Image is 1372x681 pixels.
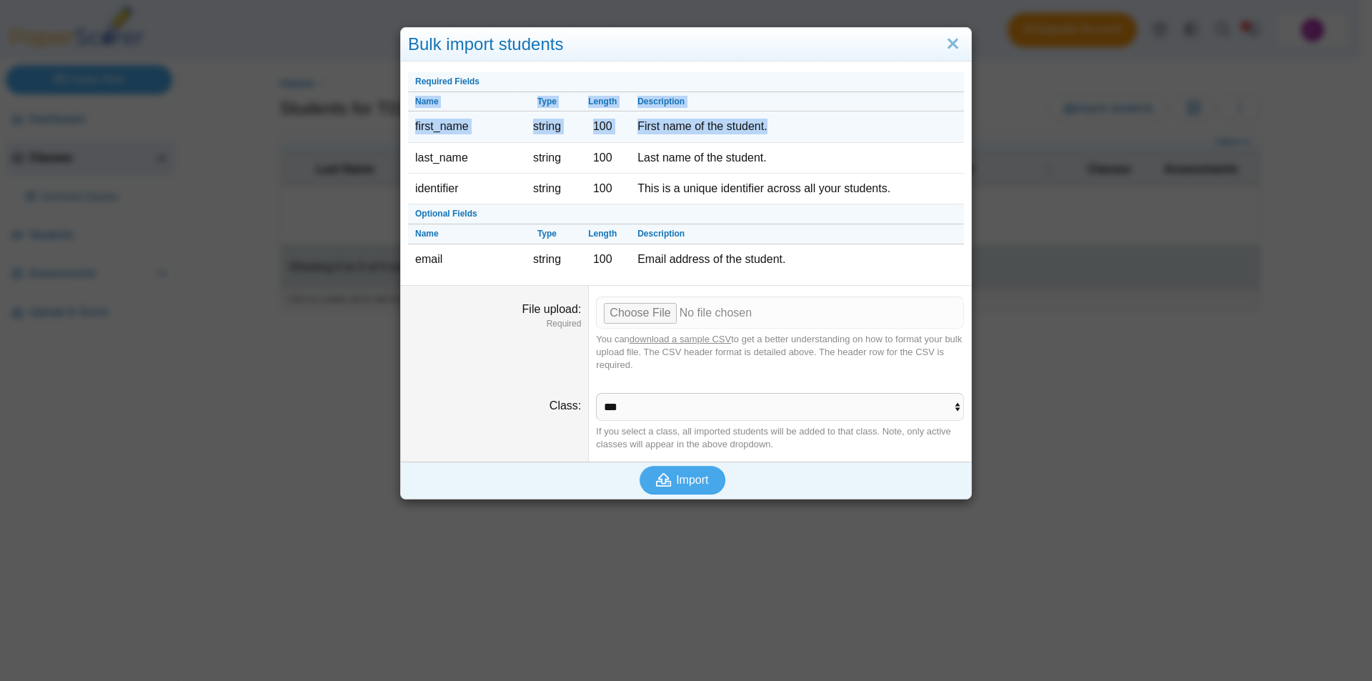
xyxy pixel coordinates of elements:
td: 100 [575,111,630,142]
th: Description [630,92,964,112]
td: string [520,143,575,174]
th: Optional Fields [408,204,964,224]
th: Type [520,92,575,112]
button: Import [640,466,725,494]
label: Class [550,399,581,412]
td: 100 [575,174,630,204]
th: Length [575,224,630,244]
td: Email address of the student. [630,244,964,274]
a: Close [942,32,964,56]
td: last_name [408,143,520,174]
td: 100 [575,244,630,274]
th: Type [520,224,575,244]
th: Name [408,224,520,244]
td: This is a unique identifier across all your students. [630,174,964,204]
td: first_name [408,111,520,142]
td: Last name of the student. [630,143,964,174]
td: 100 [575,143,630,174]
th: Length [575,92,630,112]
div: If you select a class, all imported students will be added to that class. Note, only active class... [596,425,964,451]
dfn: Required [408,318,581,330]
td: email [408,244,520,274]
th: Name [408,92,520,112]
label: File upload [522,303,582,315]
div: Bulk import students [401,28,971,61]
td: string [520,111,575,142]
td: First name of the student. [630,111,964,142]
td: string [520,174,575,204]
td: identifier [408,174,520,204]
span: Import [676,474,708,486]
th: Description [630,224,964,244]
th: Required Fields [408,72,964,92]
div: You can to get a better understanding on how to format your bulk upload file. The CSV header form... [596,333,964,372]
td: string [520,244,575,274]
a: download a sample CSV [630,334,731,344]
